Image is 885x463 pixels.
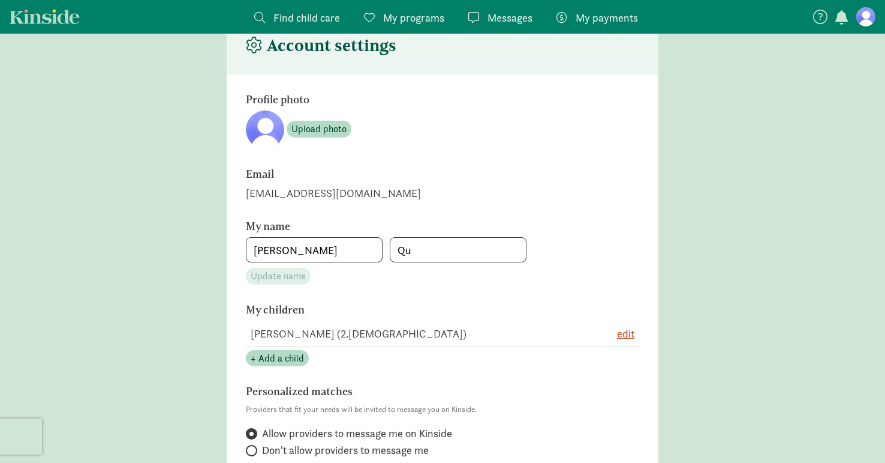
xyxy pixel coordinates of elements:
span: My programs [383,10,444,26]
input: First name [246,238,382,262]
span: Don't allow providers to message me [262,443,429,458]
span: Find child care [273,10,340,26]
span: Messages [487,10,532,26]
td: [PERSON_NAME] (2.[DEMOGRAPHIC_DATA]) [246,321,579,347]
h6: Personalized matches [246,386,576,398]
button: + Add a child [246,350,309,367]
input: Last name [390,238,526,262]
h6: My children [246,304,576,316]
span: Update name [251,269,306,283]
h4: Account settings [246,36,396,55]
p: Providers that fit your needs will be invited to message you on Kinside. [246,402,639,417]
span: Upload photo [291,122,347,136]
div: [EMAIL_ADDRESS][DOMAIN_NAME] [246,185,639,201]
span: My payments [576,10,638,26]
button: Upload photo [287,121,351,138]
h6: My name [246,220,576,232]
a: Kinside [10,9,80,24]
span: Allow providers to message me on Kinside [262,426,452,441]
h6: Email [246,168,576,180]
span: + Add a child [251,351,304,366]
button: edit [617,325,634,342]
button: Update name [246,268,311,285]
h6: Profile photo [246,94,576,106]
